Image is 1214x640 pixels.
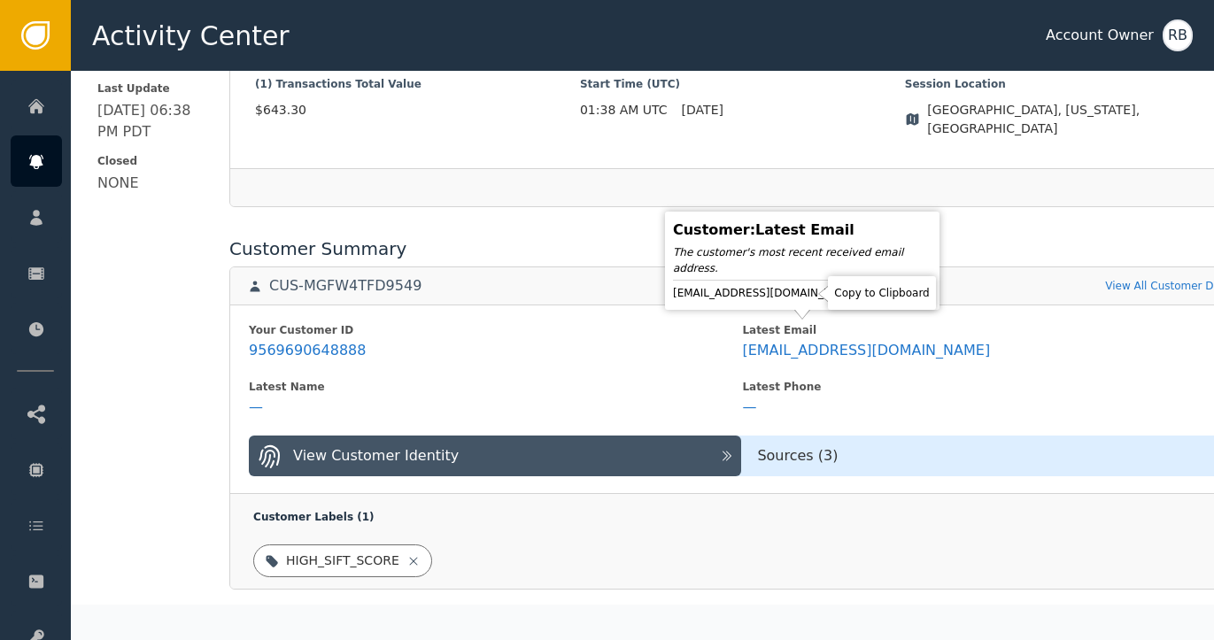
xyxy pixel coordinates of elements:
[673,220,932,241] div: Customer : Latest Email
[742,398,756,416] div: —
[1046,25,1154,46] div: Account Owner
[673,284,932,302] div: [EMAIL_ADDRESS][DOMAIN_NAME]
[249,379,742,395] div: Latest Name
[249,436,741,476] button: View Customer Identity
[742,342,990,359] div: [EMAIL_ADDRESS][DOMAIN_NAME]
[249,398,263,416] div: —
[97,153,205,169] span: Closed
[92,16,290,56] span: Activity Center
[832,281,931,305] div: Copy to Clipboard
[255,101,580,120] span: $643.30
[97,173,139,194] div: NONE
[580,101,668,120] span: 01:38 AM UTC
[249,342,366,359] div: 9569690648888
[253,511,374,523] span: Customer Labels ( 1 )
[286,551,399,570] div: HIGH_SIFT_SCORE
[682,101,723,120] span: [DATE]
[97,81,205,96] span: Last Update
[97,100,205,143] div: [DATE] 06:38 PM PDT
[249,322,742,338] div: Your Customer ID
[1163,19,1193,51] button: RB
[673,244,932,276] div: The customer's most recent received email address.
[269,277,421,295] div: CUS-MGFW4TFD9549
[580,76,905,92] span: Start Time (UTC)
[255,76,580,92] span: (1) Transactions Total Value
[293,445,459,467] div: View Customer Identity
